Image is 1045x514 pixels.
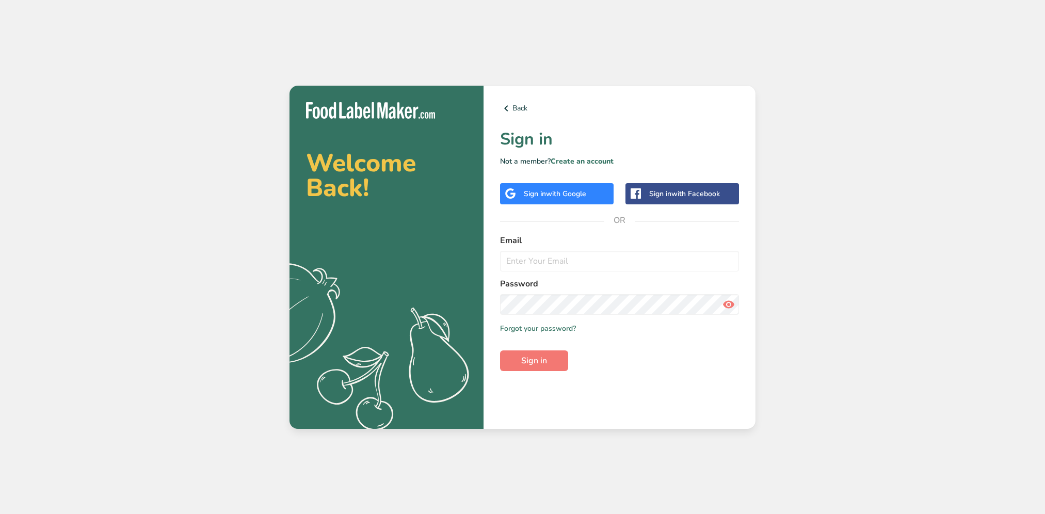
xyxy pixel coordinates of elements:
[500,156,739,167] p: Not a member?
[521,355,547,367] span: Sign in
[649,188,720,199] div: Sign in
[671,189,720,199] span: with Facebook
[546,189,586,199] span: with Google
[500,278,739,290] label: Password
[524,188,586,199] div: Sign in
[306,151,467,200] h2: Welcome Back!
[604,205,635,236] span: OR
[500,323,576,334] a: Forgot your password?
[306,102,435,119] img: Food Label Maker
[500,350,568,371] button: Sign in
[500,234,739,247] label: Email
[500,251,739,271] input: Enter Your Email
[500,102,739,115] a: Back
[551,156,614,166] a: Create an account
[500,127,739,152] h1: Sign in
